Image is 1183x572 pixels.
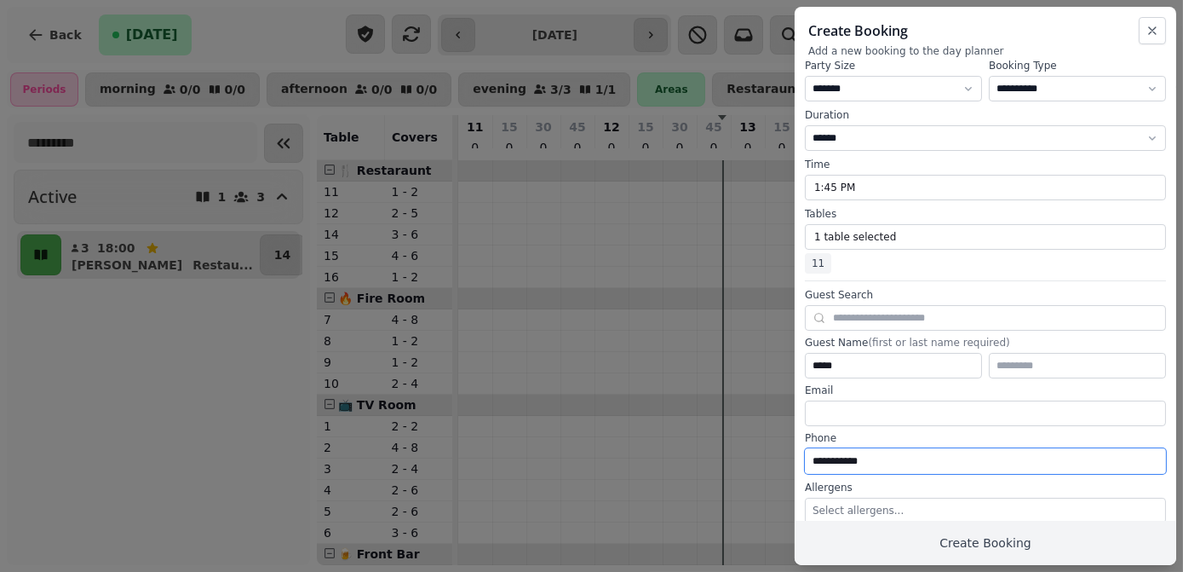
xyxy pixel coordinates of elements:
[808,44,1163,58] p: Add a new booking to the day planner
[989,59,1166,72] label: Booking Type
[805,481,1166,494] label: Allergens
[805,207,1166,221] label: Tables
[813,505,904,517] span: Select allergens...
[805,384,1166,397] label: Email
[868,337,1009,349] span: (first or last name required)
[805,431,1166,445] label: Phone
[805,336,1166,350] label: Guest Name
[805,59,982,72] label: Party Size
[805,108,1166,122] label: Duration
[805,498,1166,523] button: Select allergens...
[805,158,1166,171] label: Time
[805,175,1166,200] button: 1:45 PM
[805,288,1166,302] label: Guest Search
[795,521,1176,565] button: Create Booking
[808,20,1163,41] h2: Create Booking
[805,253,831,274] span: 11
[805,224,1166,250] button: 1 table selected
